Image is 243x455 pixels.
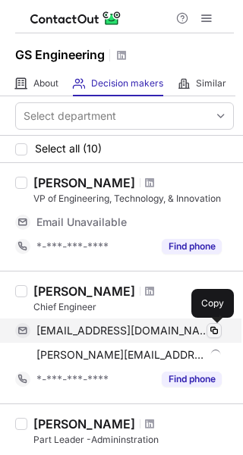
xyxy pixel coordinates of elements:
[36,348,205,362] span: [PERSON_NAME][EMAIL_ADDRESS][PERSON_NAME][PERSON_NAME][DOMAIN_NAME]
[91,77,163,89] span: Decision makers
[36,324,210,337] span: [EMAIL_ADDRESS][DOMAIN_NAME]
[24,108,116,124] div: Select department
[162,239,222,254] button: Reveal Button
[33,175,135,190] div: [PERSON_NAME]
[36,215,127,229] span: Email Unavailable
[33,433,234,447] div: Part Leader -Admininstration
[30,9,121,27] img: ContactOut v5.3.10
[33,416,135,431] div: [PERSON_NAME]
[162,372,222,387] button: Reveal Button
[35,143,102,155] span: Select all (10)
[15,45,105,64] h1: GS Engineering
[33,192,234,206] div: VP of Engineering, Technology, & Innovation
[33,77,58,89] span: About
[33,284,135,299] div: [PERSON_NAME]
[33,300,234,314] div: Chief Engineer
[196,77,226,89] span: Similar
